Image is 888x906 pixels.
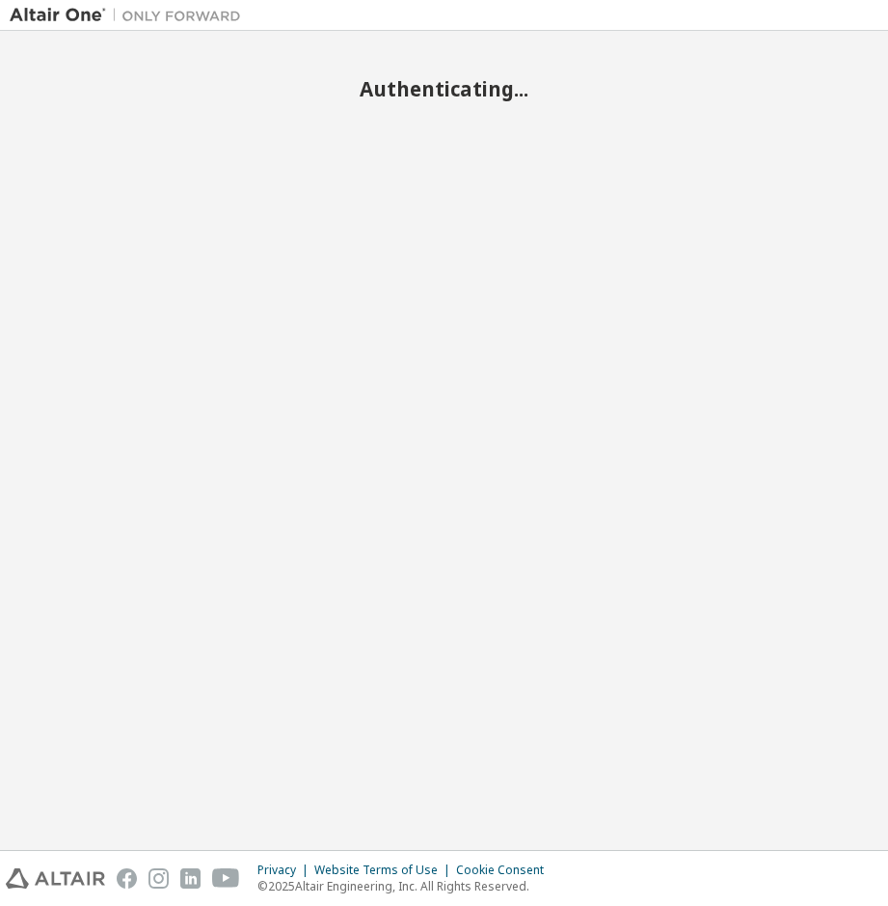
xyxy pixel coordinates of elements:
[212,868,240,889] img: youtube.svg
[180,868,201,889] img: linkedin.svg
[257,863,314,878] div: Privacy
[148,868,169,889] img: instagram.svg
[6,868,105,889] img: altair_logo.svg
[314,863,456,878] div: Website Terms of Use
[456,863,555,878] div: Cookie Consent
[10,6,251,25] img: Altair One
[117,868,137,889] img: facebook.svg
[257,878,555,894] p: © 2025 Altair Engineering, Inc. All Rights Reserved.
[10,76,878,101] h2: Authenticating...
